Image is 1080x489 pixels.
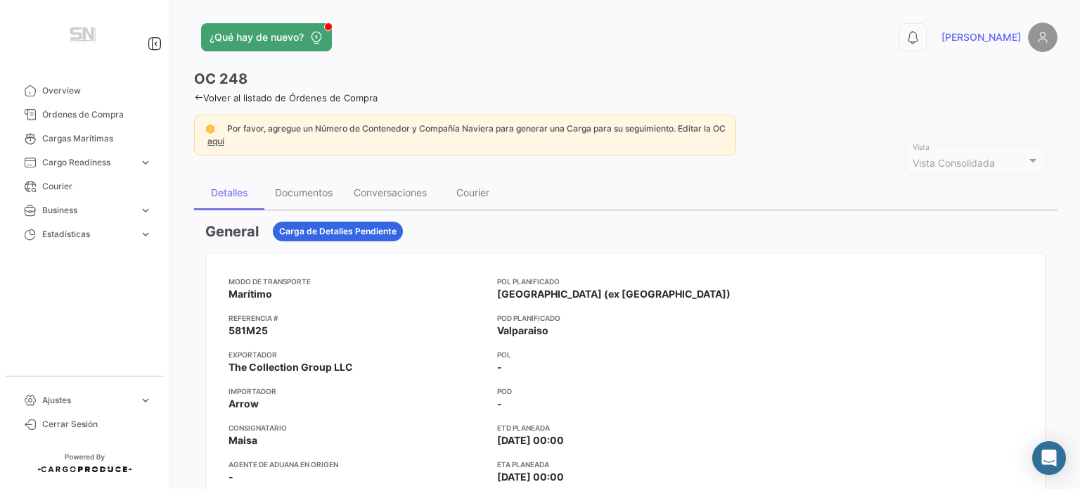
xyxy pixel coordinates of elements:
div: Abrir Intercom Messenger [1032,441,1066,475]
span: Vista Consolidada [913,157,995,169]
span: Cargo Readiness [42,156,134,169]
span: Marítimo [229,287,272,301]
app-card-info-title: Referencia # [229,312,486,324]
app-card-info-title: POD Planificado [497,312,754,324]
span: 581M25 [229,324,268,338]
span: Estadísticas [42,228,134,241]
span: Cargas Marítimas [42,132,152,145]
span: Carga de Detalles Pendiente [279,225,397,238]
span: Por favor, agregue un Número de Contenedor y Compañía Naviera para generar una Carga para su segu... [227,123,726,134]
a: Órdenes de Compra [11,103,157,127]
div: Courier [456,186,489,198]
span: - [497,397,502,411]
h3: General [205,222,259,241]
span: - [229,470,233,484]
span: Overview [42,84,152,97]
a: Overview [11,79,157,103]
span: Arrow [229,397,259,411]
a: Cargas Marítimas [11,127,157,151]
span: Ajustes [42,394,134,407]
span: The Collection Group LLC [229,360,353,374]
app-card-info-title: Importador [229,386,486,397]
a: Volver al listado de Órdenes de Compra [194,92,378,103]
app-card-info-title: Agente de Aduana en Origen [229,459,486,470]
span: Órdenes de Compra [42,108,152,121]
span: expand_more [139,394,152,407]
app-card-info-title: ETA planeada [497,459,754,470]
app-card-info-title: Modo de Transporte [229,276,486,287]
app-card-info-title: POL [497,349,754,360]
span: ¿Qué hay de nuevo? [210,30,304,44]
span: Cerrar Sesión [42,418,152,431]
app-card-info-title: Consignatario [229,422,486,433]
div: Detalles [211,186,247,198]
span: Valparaiso [497,324,548,338]
span: Business [42,204,134,217]
span: expand_more [139,228,152,241]
span: expand_more [139,204,152,217]
button: ¿Qué hay de nuevo? [201,23,332,51]
img: placeholder-user.png [1028,23,1057,52]
app-card-info-title: POD [497,386,754,397]
app-card-info-title: ETD planeada [497,422,754,433]
a: Courier [11,174,157,198]
span: [DATE] 00:00 [497,470,564,484]
img: Manufactura+Logo.png [49,17,120,56]
span: - [497,360,502,374]
span: [PERSON_NAME] [941,30,1021,44]
div: Conversaciones [354,186,427,198]
span: [DATE] 00:00 [497,433,564,447]
span: Courier [42,180,152,193]
span: Maisa [229,433,257,447]
h3: OC 248 [194,69,247,89]
a: aquí [205,136,227,146]
app-card-info-title: Exportador [229,349,486,360]
app-card-info-title: POL Planificado [497,276,754,287]
span: expand_more [139,156,152,169]
div: Documentos [275,186,333,198]
span: [GEOGRAPHIC_DATA] (ex [GEOGRAPHIC_DATA]) [497,287,731,301]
